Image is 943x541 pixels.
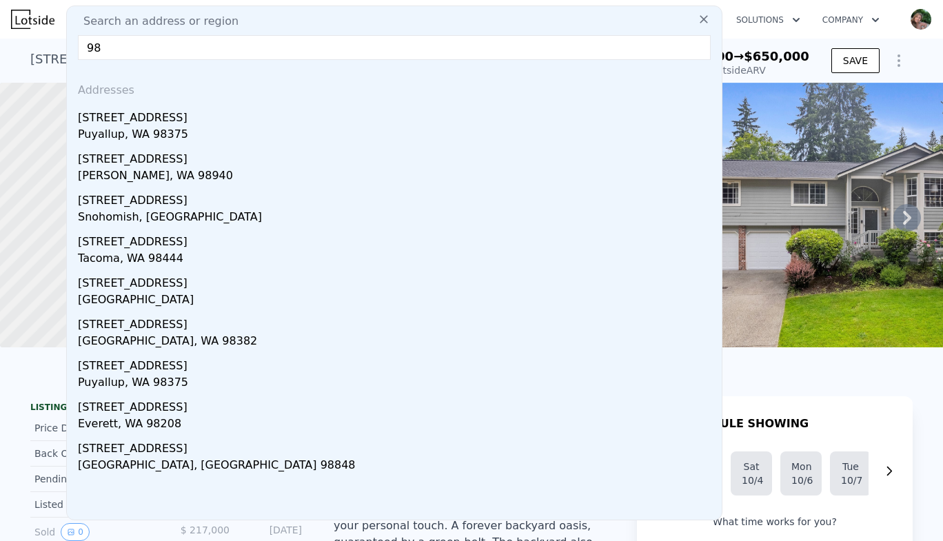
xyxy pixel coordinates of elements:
[78,167,716,187] div: [PERSON_NAME], WA 98940
[34,523,157,541] div: Sold
[78,209,716,228] div: Snohomish, [GEOGRAPHIC_DATA]
[241,523,302,541] div: [DATE]
[34,472,157,486] div: Pending
[910,8,932,30] img: avatar
[34,421,157,435] div: Price Decrease
[780,451,822,496] button: Mon10/6
[78,457,716,476] div: [GEOGRAPHIC_DATA], [GEOGRAPHIC_DATA] 98848
[78,269,716,292] div: [STREET_ADDRESS]
[78,228,716,250] div: [STREET_ADDRESS]
[669,50,809,63] div: →
[742,473,761,487] div: 10/4
[742,460,761,473] div: Sat
[78,292,716,311] div: [GEOGRAPHIC_DATA]
[725,8,811,32] button: Solutions
[34,447,157,460] div: Back On Market
[78,104,716,126] div: [STREET_ADDRESS]
[78,35,711,60] input: Enter an address, city, region, neighborhood or zip code
[72,71,716,104] div: Addresses
[61,523,90,541] button: View historical data
[678,416,809,432] h1: SCHEDULE SHOWING
[78,435,716,457] div: [STREET_ADDRESS]
[30,402,306,416] div: LISTING & SALE HISTORY
[653,515,896,529] p: What time works for you?
[78,311,716,333] div: [STREET_ADDRESS]
[34,498,157,511] div: Listed
[78,394,716,416] div: [STREET_ADDRESS]
[30,50,363,69] div: [STREET_ADDRESS] , [GEOGRAPHIC_DATA] , WA 98374
[181,524,230,535] span: $ 217,000
[78,416,716,435] div: Everett, WA 98208
[72,13,239,30] span: Search an address or region
[831,48,880,73] button: SAVE
[78,145,716,167] div: [STREET_ADDRESS]
[791,460,811,473] div: Mon
[731,451,772,496] button: Sat10/4
[841,473,860,487] div: 10/7
[78,187,716,209] div: [STREET_ADDRESS]
[78,352,716,374] div: [STREET_ADDRESS]
[78,374,716,394] div: Puyallup, WA 98375
[669,63,809,77] div: Lotside ARV
[744,49,809,63] span: $650,000
[78,333,716,352] div: [GEOGRAPHIC_DATA], WA 98382
[78,250,716,269] div: Tacoma, WA 98444
[811,8,891,32] button: Company
[841,460,860,473] div: Tue
[78,126,716,145] div: Puyallup, WA 98375
[11,10,54,29] img: Lotside
[830,451,871,496] button: Tue10/7
[885,47,913,74] button: Show Options
[791,473,811,487] div: 10/6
